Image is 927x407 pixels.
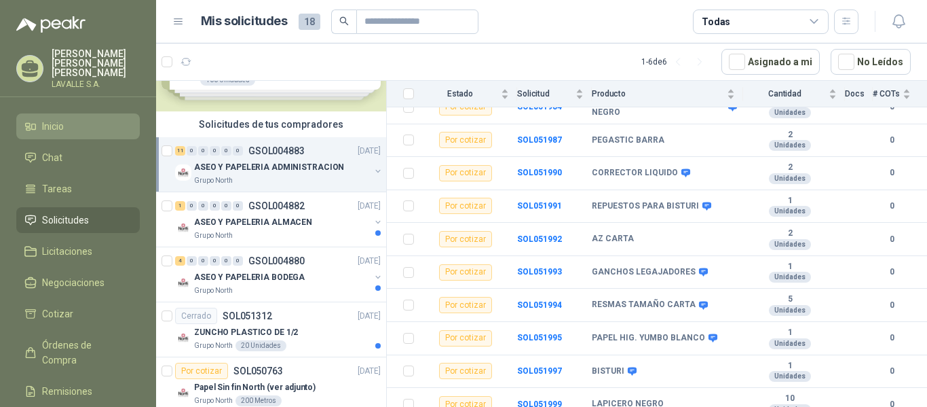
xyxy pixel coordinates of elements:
div: Unidades [769,206,811,217]
div: 20 Unidades [235,340,286,351]
div: Por cotizar [439,297,492,313]
p: [DATE] [358,365,381,378]
p: ZUNCHO PLASTICO DE 1/2 [194,326,298,339]
div: 0 [221,256,231,266]
span: Cotizar [42,306,73,321]
span: Solicitudes [42,213,89,228]
div: Por cotizar [175,363,228,379]
b: 2 [743,162,837,173]
div: 11 [175,146,185,156]
b: 0 [873,233,911,246]
div: 0 [221,201,231,211]
img: Company Logo [175,330,191,346]
b: 2 [743,228,837,239]
img: Company Logo [175,219,191,236]
p: [PERSON_NAME] [PERSON_NAME] [PERSON_NAME] [52,49,140,77]
b: GANCHOS LEGAJADORES [592,267,696,278]
b: AZ CARTA [592,234,634,245]
th: Producto [592,81,743,107]
div: Por cotizar [439,198,492,214]
img: Company Logo [175,275,191,291]
b: REPUESTOS PARA BISTURI [592,201,699,212]
div: 1 [175,201,185,211]
p: Grupo North [194,340,233,351]
b: SOL051987 [517,135,562,145]
b: 10 [743,393,837,404]
p: SOL050763 [233,366,283,376]
div: 0 [187,201,197,211]
b: 0 [873,166,911,179]
b: 1 [743,361,837,372]
div: 200 Metros [235,395,282,406]
div: Unidades [769,371,811,382]
a: SOL051994 [517,300,562,310]
span: Inicio [42,119,64,134]
p: Grupo North [194,230,233,241]
div: Todas [702,14,730,29]
div: Por cotizar [439,231,492,247]
a: 4 0 0 0 0 0 GSOL004880[DATE] Company LogoASEO Y PAPELERIA BODEGAGrupo North [175,253,383,296]
div: Unidades [769,338,811,349]
th: Docs [845,81,873,107]
div: 0 [233,146,243,156]
div: Unidades [769,140,811,151]
span: Chat [42,150,62,165]
a: Tareas [16,176,140,202]
a: Solicitudes [16,207,140,233]
div: 0 [210,146,220,156]
div: Por cotizar [439,330,492,347]
div: 0 [221,146,231,156]
a: 11 0 0 0 0 0 GSOL004883[DATE] Company LogoASEO Y PAPELERIA ADMINISTRACIONGrupo North [175,143,383,186]
p: [DATE] [358,200,381,213]
div: Unidades [769,272,811,283]
b: 1 [743,328,837,338]
span: Remisiones [42,384,92,399]
img: Company Logo [175,385,191,401]
div: Unidades [769,239,811,250]
b: 0 [873,266,911,279]
a: SOL051991 [517,201,562,211]
button: Asignado a mi [721,49,820,75]
p: LAVALLE S.A. [52,80,140,88]
a: Órdenes de Compra [16,332,140,373]
img: Logo peakr [16,16,86,33]
th: Cantidad [743,81,845,107]
div: 0 [198,146,208,156]
button: No Leídos [831,49,911,75]
div: 0 [187,256,197,266]
div: Solicitudes de tus compradores [156,111,386,137]
div: Por cotizar [439,165,492,181]
p: ASEO Y PAPELERIA ADMINISTRACION [194,161,344,174]
div: Por cotizar [439,264,492,281]
b: RESMAS TAMAÑO CARTA [592,300,696,311]
p: Grupo North [194,175,233,186]
div: 0 [198,201,208,211]
div: Por cotizar [439,132,492,148]
b: 2 [743,130,837,141]
a: SOL051992 [517,234,562,244]
a: SOL051995 [517,333,562,342]
div: 0 [233,201,243,211]
div: 0 [187,146,197,156]
div: 0 [198,256,208,266]
b: CORRECTOR LIQUIDO [592,168,678,179]
a: Licitaciones [16,238,140,264]
a: Negociaciones [16,270,140,296]
b: PAPEL HIG. YUMBO BLANCO [592,333,705,344]
b: 0 [873,200,911,213]
span: Negociaciones [42,275,105,290]
a: SOL051993 [517,267,562,277]
p: ASEO Y PAPELERIA ALMACEN [194,216,312,229]
div: Cerrado [175,308,217,324]
p: ASEO Y PAPELERIA BODEGA [194,271,305,284]
p: Grupo North [194,285,233,296]
p: Grupo North [194,395,233,406]
img: Company Logo [175,164,191,181]
div: Unidades [769,107,811,118]
th: # COTs [873,81,927,107]
span: Solicitud [517,89,573,99]
div: 0 [233,256,243,266]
